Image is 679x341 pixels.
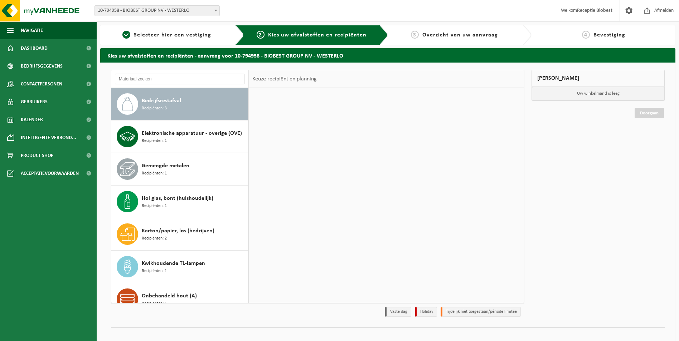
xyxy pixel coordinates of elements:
[95,6,219,16] span: 10-794958 - BIOBEST GROUP NV - WESTERLO
[142,105,167,112] span: Recipiënten: 3
[142,235,167,242] span: Recipiënten: 2
[111,218,248,251] button: Karton/papier, los (bedrijven) Recipiënten: 2
[142,300,167,307] span: Recipiënten: 1
[21,57,63,75] span: Bedrijfsgegevens
[249,70,320,88] div: Keuze recipiënt en planning
[21,164,79,182] span: Acceptatievoorwaarden
[532,70,665,87] div: [PERSON_NAME]
[21,111,43,129] span: Kalender
[257,31,265,39] span: 2
[134,32,211,38] span: Selecteer hier een vestiging
[441,307,521,317] li: Tijdelijk niet toegestaan/période limitée
[422,32,498,38] span: Overzicht van uw aanvraag
[100,48,675,62] h2: Kies uw afvalstoffen en recipiënten - aanvraag voor 10-794958 - BIOBEST GROUP NV - WESTERLO
[122,31,130,39] span: 1
[94,5,220,16] span: 10-794958 - BIOBEST GROUP NV - WESTERLO
[142,97,181,105] span: Bedrijfsrestafval
[532,87,664,100] p: Uw winkelmand is leeg
[577,8,612,13] strong: Receptie Biobest
[111,153,248,186] button: Gemengde metalen Recipiënten: 1
[142,129,242,138] span: Elektronische apparatuur - overige (OVE)
[142,203,167,209] span: Recipiënten: 1
[104,31,230,39] a: 1Selecteer hier een vestiging
[21,39,48,57] span: Dashboard
[111,283,248,316] button: Onbehandeld hout (A) Recipiënten: 1
[142,162,189,170] span: Gemengde metalen
[142,194,213,203] span: Hol glas, bont (huishoudelijk)
[111,251,248,283] button: Kwikhoudende TL-lampen Recipiënten: 1
[21,129,76,147] span: Intelligente verbond...
[268,32,367,38] span: Kies uw afvalstoffen en recipiënten
[21,147,53,164] span: Product Shop
[142,259,205,268] span: Kwikhoudende TL-lampen
[635,108,664,118] a: Doorgaan
[111,186,248,218] button: Hol glas, bont (huishoudelijk) Recipiënten: 1
[385,307,411,317] li: Vaste dag
[582,31,590,39] span: 4
[21,75,62,93] span: Contactpersonen
[111,88,248,120] button: Bedrijfsrestafval Recipiënten: 3
[142,170,167,177] span: Recipiënten: 1
[111,120,248,153] button: Elektronische apparatuur - overige (OVE) Recipiënten: 1
[115,74,245,84] input: Materiaal zoeken
[593,32,625,38] span: Bevestiging
[142,227,214,235] span: Karton/papier, los (bedrijven)
[21,21,43,39] span: Navigatie
[142,268,167,275] span: Recipiënten: 1
[142,138,167,144] span: Recipiënten: 1
[142,292,197,300] span: Onbehandeld hout (A)
[21,93,48,111] span: Gebruikers
[415,307,437,317] li: Holiday
[411,31,419,39] span: 3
